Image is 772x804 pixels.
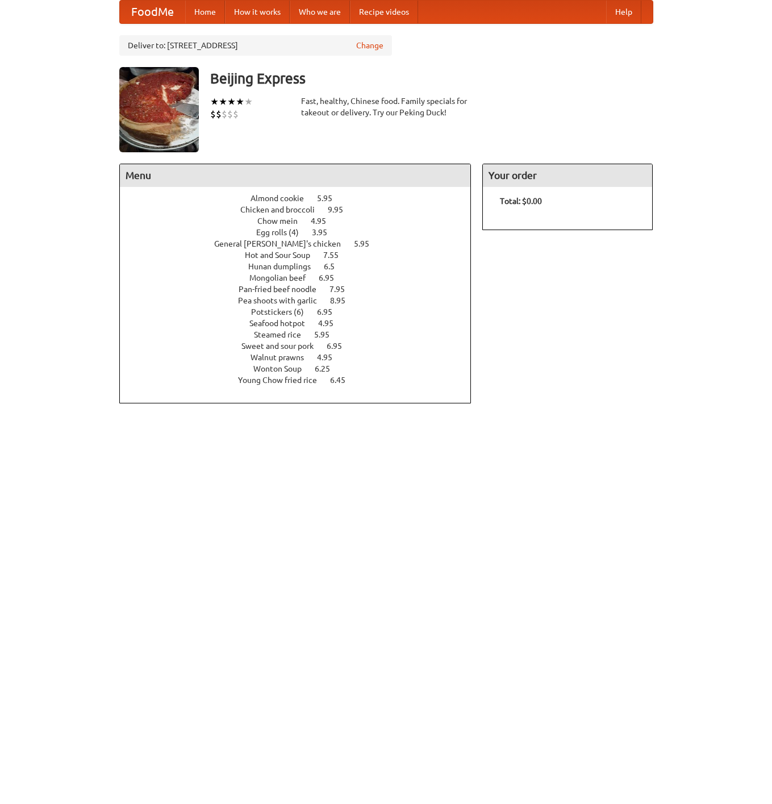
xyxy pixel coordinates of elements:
span: 4.95 [317,353,344,362]
a: Home [185,1,225,23]
b: Total: $0.00 [500,197,542,206]
a: General [PERSON_NAME]'s chicken 5.95 [214,239,390,248]
span: 4.95 [318,319,345,328]
li: $ [210,108,216,120]
a: Egg rolls (4) 3.95 [256,228,348,237]
img: angular.jpg [119,67,199,152]
a: Pan-fried beef noodle 7.95 [239,285,366,294]
span: 9.95 [328,205,354,214]
div: Deliver to: [STREET_ADDRESS] [119,35,392,56]
span: Pea shoots with garlic [238,296,328,305]
a: Mongolian beef 6.95 [249,273,355,282]
span: 6.25 [315,364,341,373]
h3: Beijing Express [210,67,653,90]
li: ★ [227,95,236,108]
a: Wonton Soup 6.25 [253,364,351,373]
li: $ [227,108,233,120]
span: 7.55 [323,251,350,260]
span: 5.95 [314,330,341,339]
span: Walnut prawns [251,353,315,362]
span: Hunan dumplings [248,262,322,271]
a: Almond cookie 5.95 [251,194,353,203]
span: 6.95 [327,341,353,351]
a: Sweet and sour pork 6.95 [241,341,363,351]
a: Seafood hotpot 4.95 [249,319,354,328]
span: Chicken and broccoli [240,205,326,214]
span: Potstickers (6) [251,307,315,316]
a: FoodMe [120,1,185,23]
span: 8.95 [330,296,357,305]
a: Who we are [290,1,350,23]
span: 4.95 [311,216,337,226]
span: 6.5 [324,262,346,271]
a: Chow mein 4.95 [257,216,347,226]
a: Help [606,1,641,23]
a: Recipe videos [350,1,418,23]
a: Potstickers (6) 6.95 [251,307,353,316]
a: Steamed rice 5.95 [254,330,350,339]
a: Pea shoots with garlic 8.95 [238,296,366,305]
span: Seafood hotpot [249,319,316,328]
span: 6.95 [317,307,344,316]
span: 5.95 [317,194,344,203]
li: ★ [236,95,244,108]
span: 6.95 [319,273,345,282]
span: Egg rolls (4) [256,228,310,237]
span: 6.45 [330,376,357,385]
li: ★ [210,95,219,108]
span: Mongolian beef [249,273,317,282]
li: $ [222,108,227,120]
li: ★ [244,95,253,108]
span: Hot and Sour Soup [245,251,322,260]
span: General [PERSON_NAME]'s chicken [214,239,352,248]
span: 5.95 [354,239,381,248]
li: $ [216,108,222,120]
li: $ [233,108,239,120]
span: 7.95 [329,285,356,294]
div: Fast, healthy, Chinese food. Family specials for takeout or delivery. Try our Peking Duck! [301,95,471,118]
a: Chicken and broccoli 9.95 [240,205,364,214]
span: Pan-fried beef noodle [239,285,328,294]
li: ★ [219,95,227,108]
a: Walnut prawns 4.95 [251,353,353,362]
span: 3.95 [312,228,339,237]
h4: Menu [120,164,471,187]
h4: Your order [483,164,652,187]
span: Young Chow fried rice [238,376,328,385]
span: Sweet and sour pork [241,341,325,351]
span: Almond cookie [251,194,315,203]
span: Wonton Soup [253,364,313,373]
a: Change [356,40,383,51]
a: Hunan dumplings 6.5 [248,262,356,271]
a: How it works [225,1,290,23]
a: Hot and Sour Soup 7.55 [245,251,360,260]
span: Steamed rice [254,330,312,339]
a: Young Chow fried rice 6.45 [238,376,366,385]
span: Chow mein [257,216,309,226]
